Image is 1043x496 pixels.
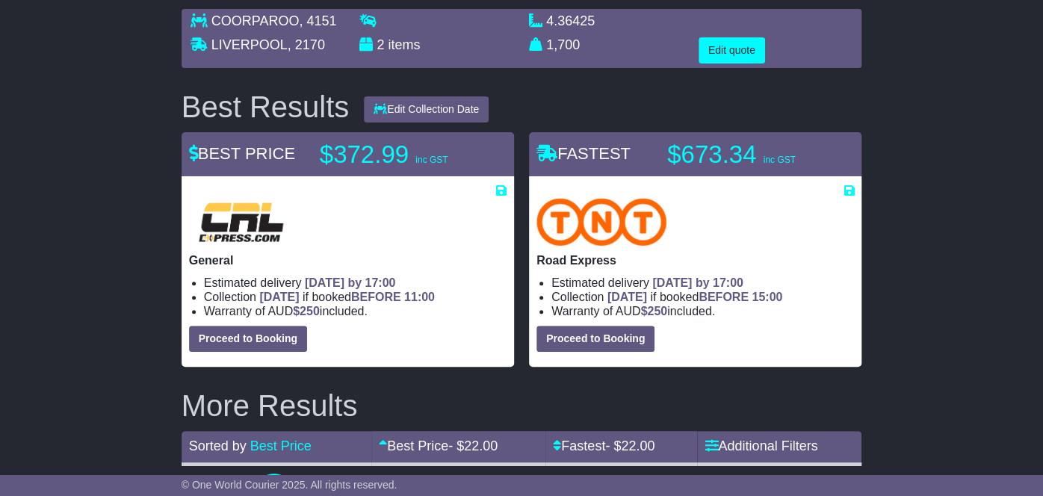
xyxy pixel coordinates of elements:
[293,305,320,317] span: $
[388,37,420,52] span: items
[640,305,667,317] span: $
[305,276,396,289] span: [DATE] by 17:00
[250,438,312,453] a: Best Price
[551,304,854,318] li: Warranty of AUD included.
[763,155,795,165] span: inc GST
[351,291,401,303] span: BEFORE
[182,389,862,422] h2: More Results
[647,305,667,317] span: 250
[546,13,595,28] span: 4.36425
[182,479,397,491] span: © One World Courier 2025. All rights reserved.
[259,291,299,303] span: [DATE]
[189,438,247,453] span: Sorted by
[189,144,295,163] span: BEST PRICE
[299,13,336,28] span: , 4151
[379,438,498,453] a: Best Price- $22.00
[551,290,854,304] li: Collection
[377,37,384,52] span: 2
[204,276,507,290] li: Estimated delivery
[211,37,288,52] span: LIVERPOOL
[211,13,300,28] span: COORPAROO
[546,37,580,52] span: 1,700
[607,291,647,303] span: [DATE]
[259,291,434,303] span: if booked
[300,305,320,317] span: 250
[699,37,765,63] button: Edit quote
[607,291,782,303] span: if booked
[536,326,654,352] button: Proceed to Booking
[189,253,507,267] p: General
[174,90,357,123] div: Best Results
[320,140,507,170] p: $372.99
[667,140,854,170] p: $673.34
[536,198,666,246] img: TNT Domestic: Road Express
[204,290,507,304] li: Collection
[551,276,854,290] li: Estimated delivery
[189,198,294,246] img: CRL: General
[464,438,498,453] span: 22.00
[404,291,435,303] span: 11:00
[752,291,782,303] span: 15:00
[699,291,749,303] span: BEFORE
[448,438,498,453] span: - $
[415,155,448,165] span: inc GST
[204,304,507,318] li: Warranty of AUD included.
[536,144,631,163] span: FASTEST
[621,438,654,453] span: 22.00
[705,438,817,453] a: Additional Filters
[605,438,654,453] span: - $
[189,326,307,352] button: Proceed to Booking
[364,96,489,123] button: Edit Collection Date
[288,37,325,52] span: , 2170
[652,276,743,289] span: [DATE] by 17:00
[536,253,854,267] p: Road Express
[553,438,654,453] a: Fastest- $22.00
